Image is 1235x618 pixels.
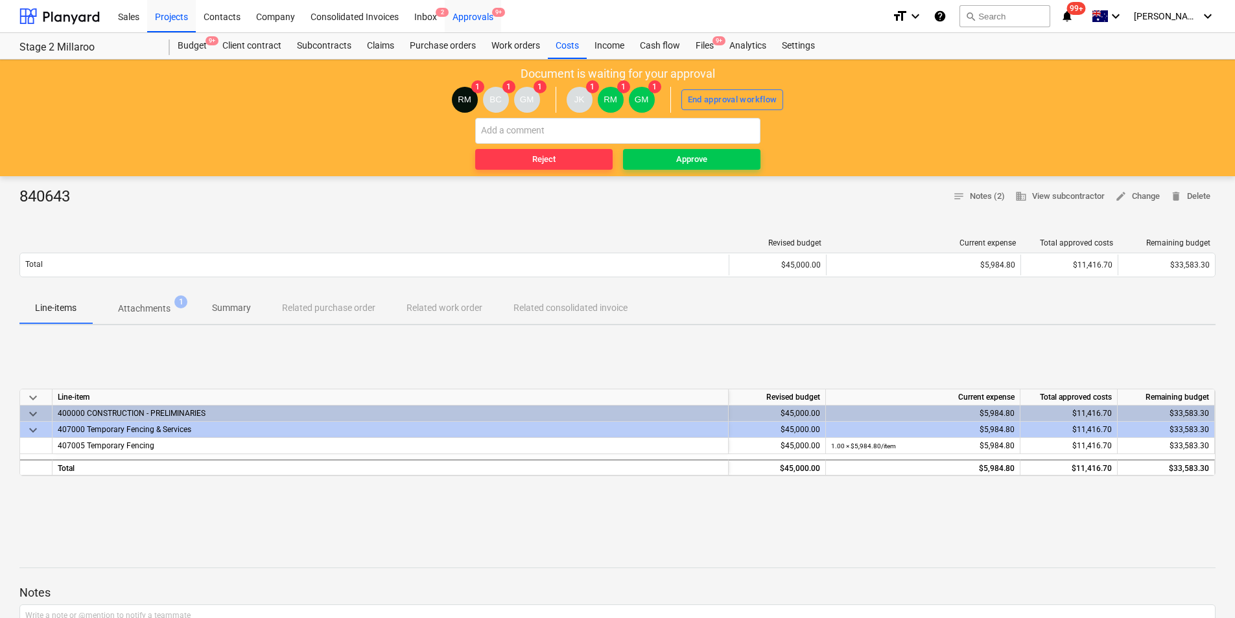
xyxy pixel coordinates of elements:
[1170,556,1235,618] iframe: Chat Widget
[1110,187,1165,207] button: Change
[1170,441,1209,450] span: $33,583.30
[1010,187,1110,207] button: View subcontractor
[53,459,729,475] div: Total
[19,585,1216,601] p: Notes
[1115,189,1160,204] span: Change
[1118,422,1215,438] div: $33,583.30
[774,33,823,59] a: Settings
[174,295,187,308] span: 1
[25,390,41,406] span: keyboard_arrow_down
[170,33,215,59] a: Budget9+
[206,36,218,45] span: 9+
[1020,255,1118,275] div: $11,416.70
[948,187,1010,207] button: Notes (2)
[1170,260,1210,269] span: $33,583.30
[402,33,484,59] a: Purchase orders
[688,33,722,59] a: Files9+
[58,406,723,421] div: 400000 CONSTRUCTION - PRELIMINARIES
[826,389,1020,406] div: Current expense
[1165,187,1216,207] button: Delete
[832,260,1015,269] div: $5,984.80
[1020,406,1118,422] div: $11,416.70
[953,190,965,202] span: notes
[532,152,556,167] div: Reject
[25,259,43,270] p: Total
[1170,189,1210,204] span: Delete
[648,80,661,93] span: 1
[58,422,723,437] div: 407000 Temporary Fencing & Services
[832,238,1016,247] div: Current expense
[436,8,449,17] span: 2
[604,95,617,104] span: RM
[212,301,251,315] p: Summary
[681,89,784,110] button: End approval workflow
[1067,2,1086,15] span: 99+
[635,95,648,104] span: GM
[1123,238,1210,247] div: Remaining budget
[520,95,534,104] span: GM
[475,118,760,144] input: Add a comment
[831,438,1015,454] div: $5,984.80
[587,33,632,59] a: Income
[458,95,471,104] span: RM
[712,36,725,45] span: 9+
[729,422,826,438] div: $45,000.00
[359,33,402,59] a: Claims
[1020,459,1118,475] div: $11,416.70
[492,8,505,17] span: 9+
[1020,389,1118,406] div: Total approved costs
[831,442,896,450] small: 1.00 × $5,984.80 / item
[729,438,826,454] div: $45,000.00
[908,8,923,24] i: keyboard_arrow_down
[25,406,41,422] span: keyboard_arrow_down
[502,80,515,93] span: 1
[722,33,774,59] a: Analytics
[1118,406,1215,422] div: $33,583.30
[1118,459,1215,475] div: $33,583.30
[623,149,760,170] button: Approve
[1015,189,1105,204] span: View subcontractor
[1061,8,1074,24] i: notifications
[934,8,947,24] i: Knowledge base
[1026,238,1113,247] div: Total approved costs
[19,187,80,207] div: 840643
[735,238,821,247] div: Revised budget
[170,33,215,59] div: Budget
[729,459,826,475] div: $45,000.00
[965,11,976,21] span: search
[729,255,826,275] div: $45,000.00
[1015,190,1027,202] span: business
[1170,190,1182,202] span: delete
[688,93,777,108] div: End approval workflow
[574,95,585,104] span: JK
[632,33,688,59] a: Cash flow
[1200,8,1216,24] i: keyboard_arrow_down
[953,189,1005,204] span: Notes (2)
[959,5,1050,27] button: Search
[25,422,41,438] span: keyboard_arrow_down
[729,406,826,422] div: $45,000.00
[289,33,359,59] div: Subcontracts
[676,152,707,167] div: Approve
[19,41,154,54] div: Stage 2 Millaroo
[548,33,587,59] a: Costs
[831,406,1015,422] div: $5,984.80
[471,80,484,93] span: 1
[483,87,509,113] div: Billy Campbell
[489,95,502,104] span: BC
[831,461,1015,477] div: $5,984.80
[53,389,729,406] div: Line-item
[831,422,1015,438] div: $5,984.80
[729,389,826,406] div: Revised budget
[892,8,908,24] i: format_size
[484,33,548,59] a: Work orders
[1072,441,1112,450] span: $11,416.70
